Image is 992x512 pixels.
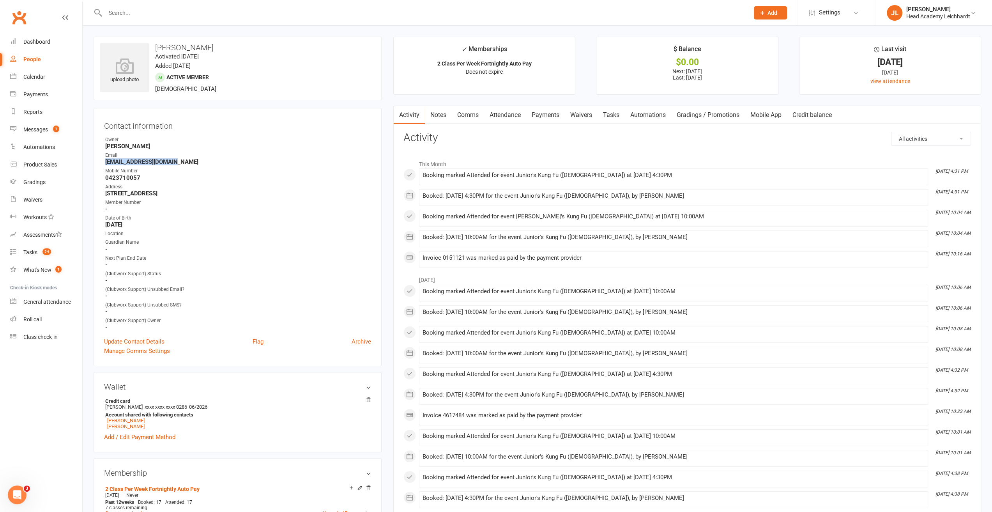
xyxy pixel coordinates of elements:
span: Add [767,10,777,16]
i: ✓ [462,46,467,53]
a: Flag [253,337,263,346]
div: (Clubworx Support) Status [105,270,371,278]
strong: [PERSON_NAME] [105,143,371,150]
a: view attendance [870,78,910,84]
div: Next Plan End Date [105,255,371,262]
div: Booked: [DATE] 10:00AM for the event Junior's Kung Fu ([DEMOGRAPHIC_DATA]), by [PERSON_NAME] [423,309,925,315]
a: Dashboard [10,33,82,51]
strong: - [105,308,371,315]
h3: Contact information [104,119,371,130]
button: Add [754,6,787,19]
strong: - [105,246,371,253]
i: [DATE] 10:01 AM [935,450,971,455]
strong: [DATE] [105,221,371,228]
a: Class kiosk mode [10,328,82,346]
span: [DEMOGRAPHIC_DATA] [155,85,216,92]
a: Comms [452,106,484,124]
i: [DATE] 10:01 AM [935,429,971,435]
a: Roll call [10,311,82,328]
div: Automations [23,144,55,150]
i: [DATE] 10:04 AM [935,230,971,236]
a: Waivers [565,106,598,124]
div: Calendar [23,74,45,80]
input: Search... [103,7,744,18]
li: [DATE] [403,272,971,284]
a: Reports [10,103,82,121]
i: [DATE] 10:08 AM [935,347,971,352]
strong: 2 Class Per Week Fortnightly Auto Pay [437,60,532,67]
div: Tasks [23,249,37,255]
strong: - [105,261,371,268]
li: This Month [403,156,971,168]
div: Member Number [105,199,371,206]
h3: Membership [104,469,371,477]
h3: Wallet [104,383,371,391]
div: Payments [23,91,48,97]
div: Messages [23,126,48,133]
a: 2 Class Per Week Fortnightly Auto Pay [105,486,200,492]
a: Gradings [10,174,82,191]
a: People [10,51,82,68]
span: Attended: 17 [165,500,192,505]
a: Activity [394,106,425,124]
a: [PERSON_NAME] [107,418,145,423]
div: Booked: [DATE] 4:30PM for the event Junior's Kung Fu ([DEMOGRAPHIC_DATA]), by [PERSON_NAME] [423,193,925,199]
div: Waivers [23,197,42,203]
div: Last visit [874,44,906,58]
div: JL [887,5,902,21]
div: (Clubworx Support) Owner [105,317,371,324]
strong: [STREET_ADDRESS] [105,190,371,197]
div: Reports [23,109,42,115]
a: Gradings / Promotions [671,106,745,124]
div: Gradings [23,179,46,185]
a: Add / Edit Payment Method [104,432,175,442]
div: Address [105,183,371,191]
div: What's New [23,267,51,273]
div: Booking marked Attended for event Junior's Kung Fu ([DEMOGRAPHIC_DATA]) at [DATE] 4:30PM [423,474,925,481]
div: Email [105,152,371,159]
div: Date of Birth [105,214,371,222]
div: Booked: [DATE] 4:30PM for the event Junior's Kung Fu ([DEMOGRAPHIC_DATA]), by [PERSON_NAME] [423,495,925,501]
a: Messages 1 [10,121,82,138]
i: [DATE] 10:06 AM [935,305,971,311]
a: Workouts [10,209,82,226]
i: [DATE] 10:16 AM [935,251,971,257]
i: [DATE] 4:31 PM [935,168,968,174]
span: 7 classes remaining [105,505,147,510]
div: [DATE] [806,58,974,66]
strong: Account shared with following contacts [105,412,367,418]
span: 06/2026 [189,404,207,410]
span: [DATE] [105,493,119,498]
a: Payments [10,86,82,103]
div: Dashboard [23,39,50,45]
div: Workouts [23,214,47,220]
div: Product Sales [23,161,57,168]
div: Booked: [DATE] 10:00AM for the event Junior's Kung Fu ([DEMOGRAPHIC_DATA]), by [PERSON_NAME] [423,234,925,241]
div: General attendance [23,299,71,305]
div: Class check-in [23,334,58,340]
div: Assessments [23,232,62,238]
div: Invoice 4617484 was marked as paid by the payment provider [423,412,925,419]
span: Never [126,493,138,498]
a: Automations [10,138,82,156]
a: Product Sales [10,156,82,174]
strong: Credit card [105,398,367,404]
div: Location [105,230,371,237]
a: Automations [625,106,671,124]
div: Booked: [DATE] 10:00AM for the event Junior's Kung Fu ([DEMOGRAPHIC_DATA]), by [PERSON_NAME] [423,454,925,460]
strong: [EMAIL_ADDRESS][DOMAIN_NAME] [105,158,371,165]
a: Notes [425,106,452,124]
div: People [23,56,41,62]
a: Archive [352,337,371,346]
i: [DATE] 4:32 PM [935,367,968,373]
span: Past 12 [105,500,121,505]
a: Attendance [484,106,526,124]
div: [PERSON_NAME] [906,6,970,13]
div: Owner [105,136,371,144]
div: weeks [103,500,136,505]
a: Calendar [10,68,82,86]
i: [DATE] 4:31 PM [935,189,968,195]
a: What's New1 [10,261,82,279]
a: Update Contact Details [104,337,164,346]
i: [DATE] 4:38 PM [935,491,968,497]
